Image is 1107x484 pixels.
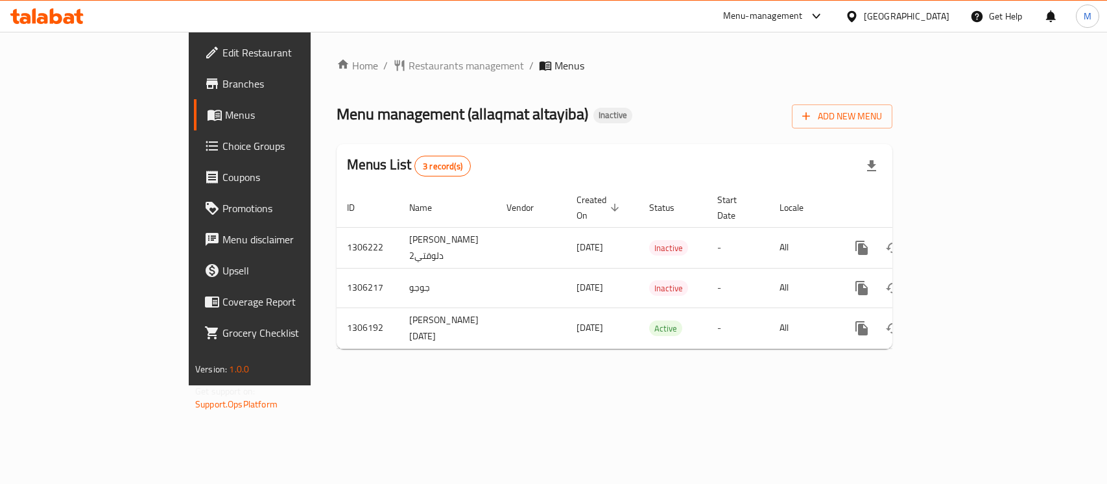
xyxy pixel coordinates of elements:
span: Upsell [222,263,363,278]
span: Promotions [222,200,363,216]
div: Total records count [414,156,471,176]
a: Coverage Report [194,286,374,317]
a: Promotions [194,193,374,224]
span: Menu disclaimer [222,232,363,247]
span: Status [649,200,691,215]
div: Active [649,321,682,336]
button: more [846,232,877,263]
span: Locale [780,200,820,215]
button: Add New Menu [792,104,892,128]
div: Inactive [649,240,688,256]
span: Branches [222,76,363,91]
td: - [707,227,769,268]
h2: Menus List [347,155,471,176]
span: 1.0.0 [229,361,249,378]
td: [PERSON_NAME] دلوقتي2 [399,227,496,268]
span: Version: [195,361,227,378]
span: [DATE] [577,279,603,296]
a: Edit Restaurant [194,37,374,68]
nav: breadcrumb [337,58,892,73]
span: [DATE] [577,319,603,336]
div: Export file [856,151,887,182]
th: Actions [836,188,981,228]
button: Change Status [877,313,909,344]
li: / [529,58,534,73]
span: Grocery Checklist [222,325,363,341]
span: Choice Groups [222,138,363,154]
span: [DATE] [577,239,603,256]
div: Menu-management [723,8,803,24]
td: All [769,308,836,348]
a: Upsell [194,255,374,286]
a: Restaurants management [393,58,524,73]
span: Start Date [717,192,754,223]
button: more [846,272,877,304]
span: Coverage Report [222,294,363,309]
td: All [769,268,836,308]
span: Add New Menu [802,108,882,125]
a: Choice Groups [194,130,374,162]
span: Inactive [649,281,688,296]
span: Restaurants management [409,58,524,73]
span: 3 record(s) [415,160,470,173]
td: - [707,308,769,348]
span: Menus [554,58,584,73]
table: enhanced table [337,188,981,349]
td: - [707,268,769,308]
button: Change Status [877,232,909,263]
a: Grocery Checklist [194,317,374,348]
a: Menu disclaimer [194,224,374,255]
a: Menus [194,99,374,130]
button: Change Status [877,272,909,304]
span: Get support on: [195,383,255,400]
li: / [383,58,388,73]
span: Edit Restaurant [222,45,363,60]
span: Vendor [506,200,551,215]
a: Support.OpsPlatform [195,396,278,413]
div: Inactive [593,108,632,123]
span: Inactive [649,241,688,256]
button: more [846,313,877,344]
span: Name [409,200,449,215]
span: Menu management ( allaqmat altayiba ) [337,99,588,128]
span: M [1084,9,1091,23]
span: Menus [225,107,363,123]
span: Created On [577,192,623,223]
span: Coupons [222,169,363,185]
a: Branches [194,68,374,99]
div: Inactive [649,280,688,296]
span: Inactive [593,110,632,121]
a: Coupons [194,162,374,193]
span: Active [649,321,682,336]
td: [PERSON_NAME] [DATE] [399,308,496,348]
div: [GEOGRAPHIC_DATA] [864,9,949,23]
span: ID [347,200,372,215]
td: جوجو [399,268,496,308]
td: All [769,227,836,268]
